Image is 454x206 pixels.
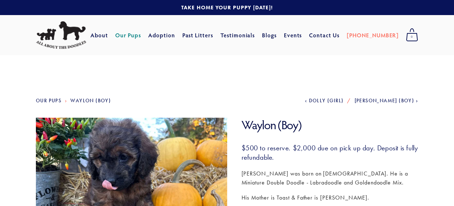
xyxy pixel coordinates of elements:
a: Contact Us [309,29,340,42]
a: Adoption [148,29,175,42]
a: Waylon (Boy) [70,98,111,104]
a: 0 items in cart [402,26,422,44]
a: Our Pups [36,98,61,104]
a: Events [284,29,302,42]
a: Our Pups [115,29,141,42]
a: Past Litters [182,31,214,39]
h1: Waylon (Boy) [242,118,418,132]
span: Dolly (Girl) [309,98,344,104]
span: [PERSON_NAME] (Boy) [355,98,415,104]
a: [PERSON_NAME] (Boy) [355,98,418,104]
a: [PHONE_NUMBER] [347,29,399,42]
h3: $500 to reserve. $2,000 due on pick up day. Deposit is fully refundable. [242,143,418,162]
span: 0 [406,32,418,42]
a: Blogs [262,29,277,42]
img: All About The Doodles [36,21,86,49]
p: [PERSON_NAME] was born on [DEMOGRAPHIC_DATA]. He is a Miniature Double Doodle - Labradoodle and G... [242,169,418,187]
a: About [90,29,108,42]
p: His Mother is Toast & Father is [PERSON_NAME]. [242,193,418,202]
a: Dolly (Girl) [305,98,344,104]
a: Testimonials [220,29,255,42]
